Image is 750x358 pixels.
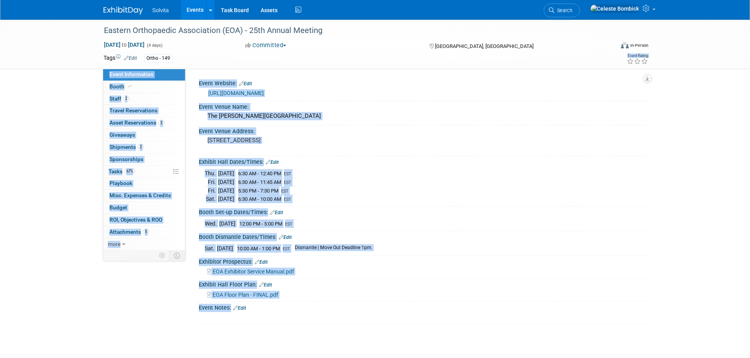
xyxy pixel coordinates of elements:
a: Attachments5 [103,226,185,238]
span: EST [283,246,290,252]
div: Exhibit Hall Dates/Times: [199,156,647,166]
span: EOA Floor Plan - FINAL.pdf [213,292,278,298]
a: Asset Reservations3 [103,117,185,129]
div: Event Rating [627,54,648,58]
a: Booth [103,81,185,93]
td: [DATE] [218,186,234,195]
a: Edit [259,282,272,288]
a: Staff2 [103,93,185,105]
div: Exhibit Hall Floor Plan: [199,279,647,289]
span: (4 days) [146,43,163,48]
span: to [120,42,128,48]
div: Event Notes: [199,302,647,312]
div: Event Website: [199,77,647,88]
a: Giveaways [103,129,185,141]
span: 2 [123,95,129,101]
div: Event Format [568,41,649,53]
td: Fri. [205,186,218,195]
span: Booth [109,83,133,90]
a: Edit [266,160,279,165]
span: Giveaways [109,132,135,138]
a: Sponsorships [103,154,185,165]
div: Eastern Orthopaedic Association (EOA) - 25th Annual Meeting [101,24,602,38]
span: Sponsorships [109,156,143,162]
td: Tags [104,54,137,63]
td: [DATE] [218,169,234,178]
span: Shipments [109,144,144,150]
span: EST [281,189,289,194]
a: Misc. Expenses & Credits [103,190,185,202]
td: [DATE] [219,220,235,228]
span: 6:30 AM - 11:45 AM [238,179,281,185]
a: Edit [279,235,292,240]
a: more [103,239,185,250]
a: EOA Exhibitor Service Manual.pdf [207,268,294,275]
span: 5:30 PM - 7:30 PM [238,188,278,194]
span: Search [554,7,572,13]
a: Travel Reservations [103,105,185,117]
span: Budget [109,204,127,211]
td: Toggle Event Tabs [169,250,185,261]
span: Misc. Expenses & Credits [109,192,171,198]
div: The [PERSON_NAME][GEOGRAPHIC_DATA] [205,110,641,122]
div: Ortho - 149 [144,54,172,62]
span: Staff [109,95,129,102]
td: [DATE] [217,244,233,253]
span: Asset Reservations [109,119,164,126]
td: Dismantle | Move Out Deadline 1pm. [290,244,372,253]
span: ROI, Objectives & ROO [109,217,162,223]
span: EST [285,222,293,227]
span: 2 [138,144,144,150]
button: Committed [243,41,289,50]
span: Tasks [109,168,135,174]
a: Edit [233,305,246,311]
a: Tasks67% [103,166,185,178]
span: more [108,241,120,247]
span: 6:30 AM - 10:00 AM [238,196,281,202]
img: Celeste Bombick [590,4,639,13]
span: EST [284,180,291,185]
td: Fri. [205,178,218,187]
td: [DATE] [218,195,234,203]
a: Event Information [103,69,185,81]
a: Shipments2 [103,141,185,153]
a: Edit [124,55,137,61]
span: [DATE] [DATE] [104,41,145,48]
span: Travel Reservations [109,107,157,114]
div: Exhibitor Prospectus: [199,256,647,266]
td: Sat. [205,195,218,203]
span: EOA Exhibitor Service Manual.pdf [213,268,294,275]
span: Attachments [109,229,149,235]
span: EST [284,171,291,176]
td: [DATE] [218,178,234,187]
span: 5 [143,229,149,235]
span: [GEOGRAPHIC_DATA], [GEOGRAPHIC_DATA] [435,43,533,49]
div: Booth Dismantle Dates/Times: [199,231,647,241]
span: Playbook [109,180,132,186]
span: 3 [158,120,164,126]
a: EOA Floor Plan - FINAL.pdf [207,292,278,298]
a: Search [544,4,580,17]
span: EST [284,197,291,202]
span: Solvita [152,7,169,13]
img: ExhibitDay [104,7,143,15]
a: [URL][DOMAIN_NAME] [208,90,264,96]
img: Format-Inperson.png [621,42,629,48]
a: Budget [103,202,185,214]
a: ROI, Objectives & ROO [103,214,185,226]
td: Wed. [205,220,219,228]
div: In-Person [630,42,648,48]
a: Edit [270,210,283,215]
span: Event Information [109,71,154,77]
a: Playbook [103,178,185,189]
div: Event Venue Address: [199,125,647,135]
div: Booth Set-up Dates/Times: [199,206,647,217]
a: Edit [255,259,268,265]
div: Event Venue Name: [199,101,647,111]
span: 10:00 AM - 1:00 PM [237,246,280,252]
a: Edit [239,81,252,86]
td: Thu. [205,169,218,178]
td: Sat. [205,244,217,253]
pre: [STREET_ADDRESS] [207,137,377,144]
span: 67% [124,168,135,174]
